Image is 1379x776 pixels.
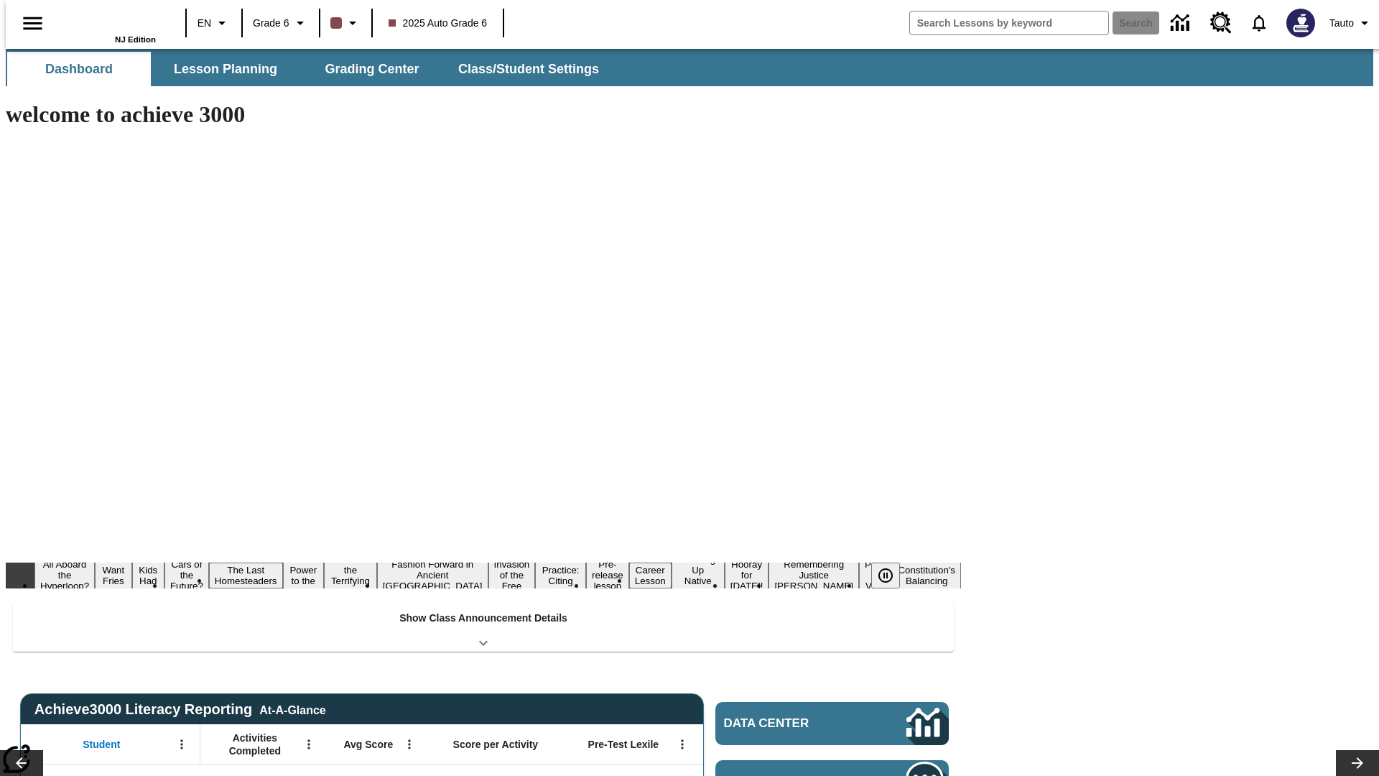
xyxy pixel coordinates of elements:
div: Show Class Announcement Details [13,602,954,652]
a: Resource Center, Will open in new tab [1202,4,1240,42]
h1: welcome to achieve 3000 [6,101,961,128]
span: Tauto [1329,16,1354,31]
span: Pre-Test Lexile [588,738,659,751]
button: Slide 15 Remembering Justice O'Connor [769,557,859,593]
div: Pause [871,563,914,588]
div: At-A-Glance [259,701,325,717]
span: 2025 Auto Grade 6 [389,16,488,31]
button: Dashboard [7,52,151,86]
span: NJ Edition [115,35,156,44]
button: Open Menu [672,734,693,755]
button: Slide 5 The Last Homesteaders [209,563,283,588]
span: Lesson Planning [174,61,277,78]
div: Home [62,5,156,44]
button: Open side menu [11,2,54,45]
input: search field [910,11,1108,34]
button: Profile/Settings [1324,10,1379,36]
span: Data Center [724,716,858,731]
button: Slide 3 Dirty Jobs Kids Had To Do [132,541,164,610]
button: Slide 2 Do You Want Fries With That? [95,541,131,610]
button: Slide 16 Point of View [859,557,892,593]
span: Dashboard [45,61,113,78]
button: Slide 6 Solar Power to the People [283,552,325,599]
button: Slide 8 Fashion Forward in Ancient Rome [377,557,488,593]
p: Show Class Announcement Details [399,611,567,626]
span: Achieve3000 Literacy Reporting [34,701,326,718]
button: Open Menu [298,734,320,755]
button: Slide 9 The Invasion of the Free CD [488,546,536,604]
button: Open Menu [171,734,192,755]
a: Notifications [1240,4,1278,42]
button: Class color is dark brown. Change class color [325,10,367,36]
span: EN [198,16,211,31]
button: Slide 7 Attack of the Terrifying Tomatoes [324,552,377,599]
button: Slide 11 Pre-release lesson [586,557,629,593]
button: Slide 1 All Aboard the Hyperloop? [34,557,95,593]
span: Grading Center [325,61,419,78]
span: Student [83,738,120,751]
button: Language: EN, Select a language [191,10,237,36]
button: Grading Center [300,52,444,86]
button: Slide 13 Cooking Up Native Traditions [672,552,725,599]
button: Lesson Planning [154,52,297,86]
span: Grade 6 [253,16,289,31]
div: SubNavbar [6,52,612,86]
a: Data Center [1162,4,1202,43]
a: Home [62,6,156,35]
button: Slide 17 The Constitution's Balancing Act [892,552,961,599]
button: Select a new avatar [1278,4,1324,42]
button: Lesson carousel, Next [1336,750,1379,776]
span: Avg Score [343,738,393,751]
button: Slide 12 Career Lesson [629,563,672,588]
span: Activities Completed [208,731,302,757]
button: Open Menu [399,734,420,755]
span: Score per Activity [453,738,539,751]
button: Slide 10 Mixed Practice: Citing Evidence [535,552,586,599]
button: Grade: Grade 6, Select a grade [247,10,315,36]
a: Data Center [715,702,949,745]
button: Class/Student Settings [447,52,610,86]
span: Class/Student Settings [458,61,599,78]
div: SubNavbar [6,49,1373,86]
button: Pause [871,563,900,588]
button: Slide 14 Hooray for Constitution Day! [725,557,769,593]
button: Slide 4 Cars of the Future? [164,557,209,593]
img: Avatar [1286,9,1315,37]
